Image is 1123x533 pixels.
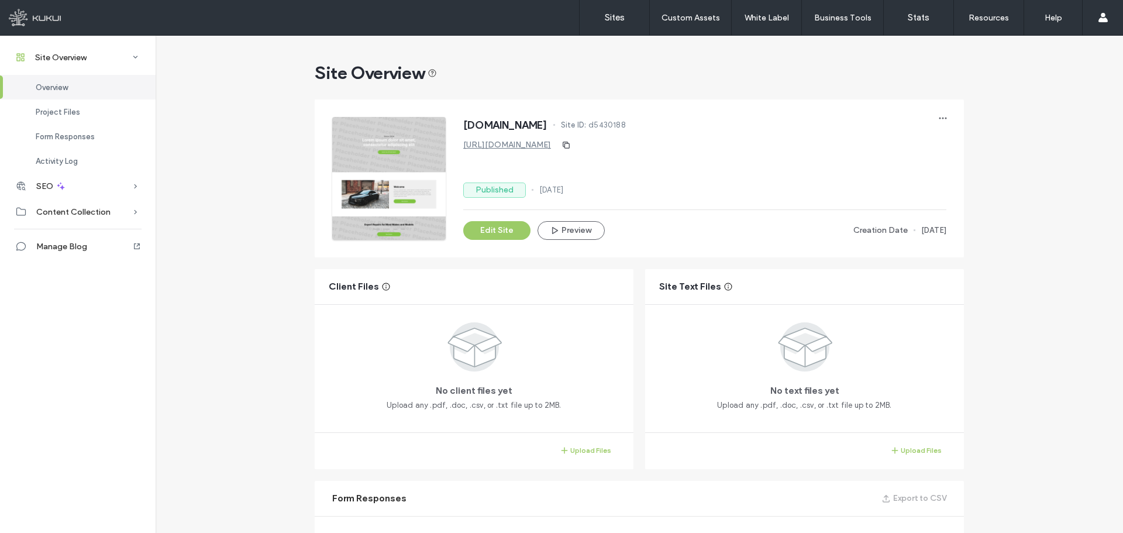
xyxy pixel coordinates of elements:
span: Site Overview [315,61,437,85]
button: Edit Site [463,221,531,240]
button: Upload Files [883,443,950,458]
button: Preview [538,221,605,240]
a: [URL][DOMAIN_NAME] [463,140,551,150]
button: Upload Files [553,443,619,458]
span: Client Files [329,280,379,293]
span: Site ID: [561,119,587,131]
label: Business Tools [814,13,871,23]
label: Sites [605,12,625,23]
label: White Label [745,13,789,23]
label: Published [463,183,526,198]
span: [DATE] [921,225,946,236]
span: [DOMAIN_NAME] [463,119,547,131]
span: Project Files [36,108,80,116]
span: d5430188 [588,119,626,131]
span: [DATE] [539,184,563,196]
label: Resources [969,13,1009,23]
span: Site Text Files [659,280,721,293]
span: Form Responses [332,492,407,505]
span: Upload any .pdf, .doc, .csv, or .txt file up to 2MB. [387,400,561,411]
label: Custom Assets [662,13,720,23]
span: Site Overview [35,53,87,63]
span: No client files yet [436,384,512,397]
span: Activity Log [36,157,78,166]
span: Form Responses [36,132,95,141]
span: Overview [36,83,68,92]
span: Creation Date [853,224,908,237]
span: Manage Blog [36,242,87,252]
span: Content Collection [36,207,111,217]
label: Stats [908,12,929,23]
span: SEO [36,181,53,191]
label: Help [1045,13,1062,23]
span: Upload any .pdf, .doc, .csv, or .txt file up to 2MB. [717,400,891,411]
span: No text files yet [770,384,839,397]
